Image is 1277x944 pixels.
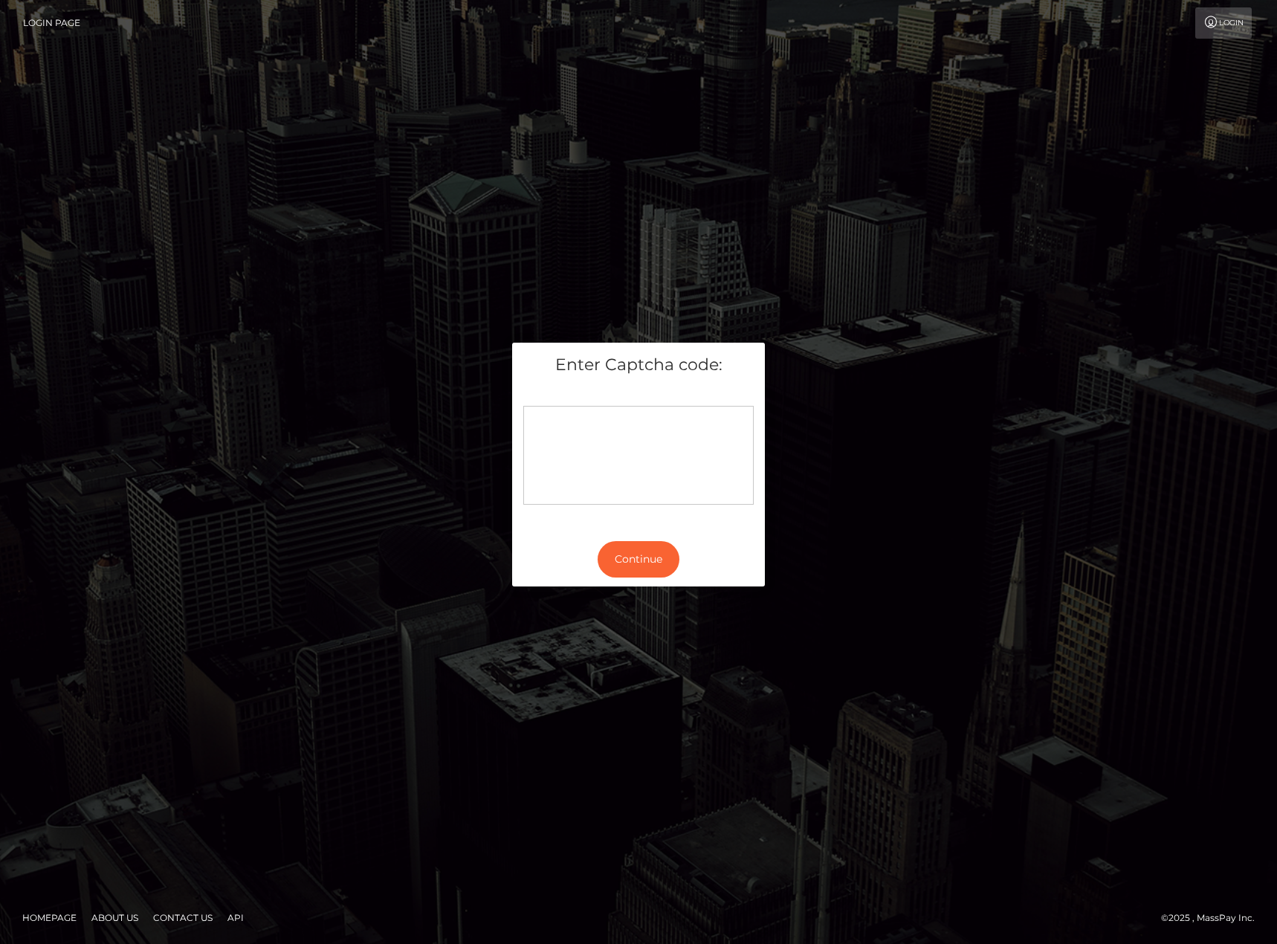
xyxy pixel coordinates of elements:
[147,906,219,929] a: Contact Us
[222,906,250,929] a: API
[598,541,679,578] button: Continue
[523,354,754,377] h5: Enter Captcha code:
[23,7,80,39] a: Login Page
[85,906,144,929] a: About Us
[1161,910,1266,926] div: © 2025 , MassPay Inc.
[523,406,754,505] div: Captcha widget loading...
[1195,7,1252,39] a: Login
[16,906,83,929] a: Homepage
